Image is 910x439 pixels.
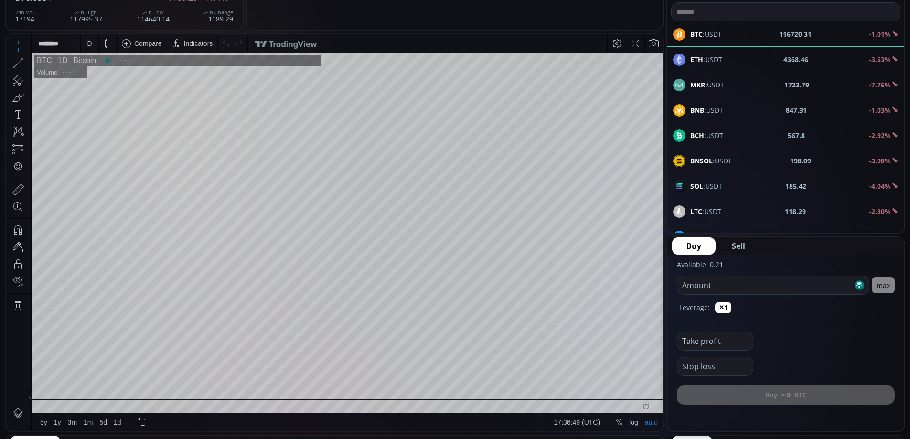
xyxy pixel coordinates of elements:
[15,10,35,15] div: 24h Vol.
[690,130,723,140] span: :USDT
[108,384,116,392] div: 1d
[690,232,706,241] b: LINK
[545,379,598,397] button: 17:36:49 (UTC)
[690,232,725,242] span: :USDT
[869,232,891,241] b: -2.30%
[128,379,143,397] div: Go to
[785,206,806,216] b: 118.29
[690,106,704,115] b: BNB
[869,55,891,64] b: -3.53%
[869,106,891,115] b: -1.03%
[869,80,891,89] b: -7.76%
[137,10,170,15] div: 24h Low
[784,80,809,90] b: 1723.79
[128,5,156,13] div: Compare
[690,207,702,216] b: LTC
[15,10,35,22] div: 17194
[790,156,811,166] b: 198.09
[70,10,102,22] div: 117995.37
[789,232,806,242] b: 25.54
[679,302,710,312] label: Leverage:
[783,54,808,64] b: 4368.46
[672,237,716,255] button: Buy
[48,384,55,392] div: 1y
[690,80,724,90] span: :USDT
[785,181,806,191] b: 185.42
[869,182,891,191] b: -4.04%
[690,80,705,89] b: MKR
[204,10,233,22] div: -1189.29
[639,384,652,392] div: auto
[690,156,732,166] span: :USDT
[690,55,703,64] b: ETH
[690,131,704,140] b: BCH
[81,5,86,13] div: D
[607,379,620,397] div: Toggle Percentage
[46,22,62,31] div: 1D
[869,156,891,165] b: -3.98%
[22,356,26,369] div: Hide Drawings Toolbar
[623,384,632,392] div: log
[869,131,891,140] b: -2.92%
[178,5,207,13] div: Indicators
[690,182,703,191] b: SOL
[717,237,760,255] button: Sell
[788,130,805,140] b: 567.8
[690,181,722,191] span: :USDT
[70,10,102,15] div: 24h High
[97,22,106,31] div: Market open
[31,34,52,42] div: Volume
[690,54,722,64] span: :USDT
[9,128,16,137] div: 
[204,10,233,15] div: 24h Change
[690,105,723,115] span: :USDT
[78,384,87,392] div: 1m
[62,384,71,392] div: 3m
[548,384,594,392] span: 17:36:49 (UTC)
[690,206,721,216] span: :USDT
[31,22,46,31] div: BTC
[677,260,723,269] label: Available: 0.21
[786,105,807,115] b: 847.31
[94,384,102,392] div: 5d
[715,302,731,313] button: ✕1
[869,207,891,216] b: -2.80%
[62,22,90,31] div: Bitcoin
[620,379,636,397] div: Toggle Log Scale
[34,384,42,392] div: 5y
[137,10,170,22] div: 114640.14
[732,240,745,252] span: Sell
[690,156,713,165] b: BNSOL
[636,379,655,397] div: Toggle Auto Scale
[686,240,701,252] span: Buy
